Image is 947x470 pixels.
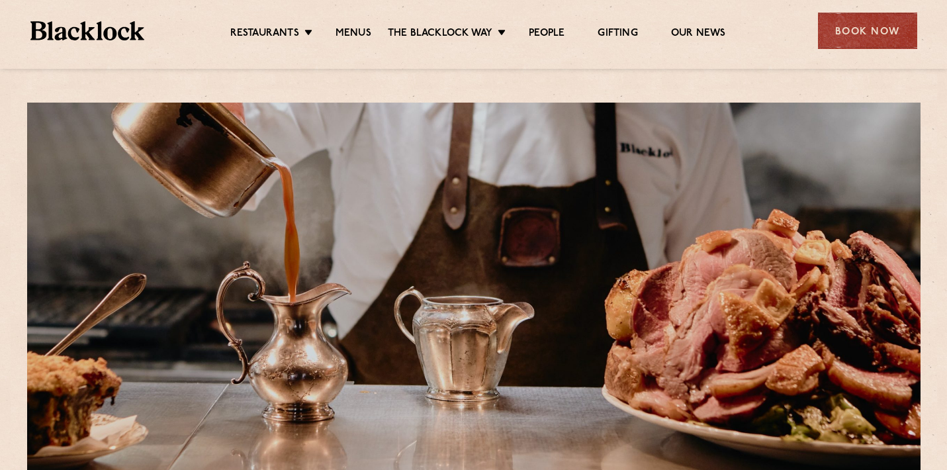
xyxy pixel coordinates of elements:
[230,27,299,42] a: Restaurants
[598,27,637,42] a: Gifting
[671,27,726,42] a: Our News
[388,27,492,42] a: The Blacklock Way
[30,21,145,40] img: BL_Textured_Logo-footer-cropped.svg
[818,13,917,49] div: Book Now
[529,27,564,42] a: People
[336,27,371,42] a: Menus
